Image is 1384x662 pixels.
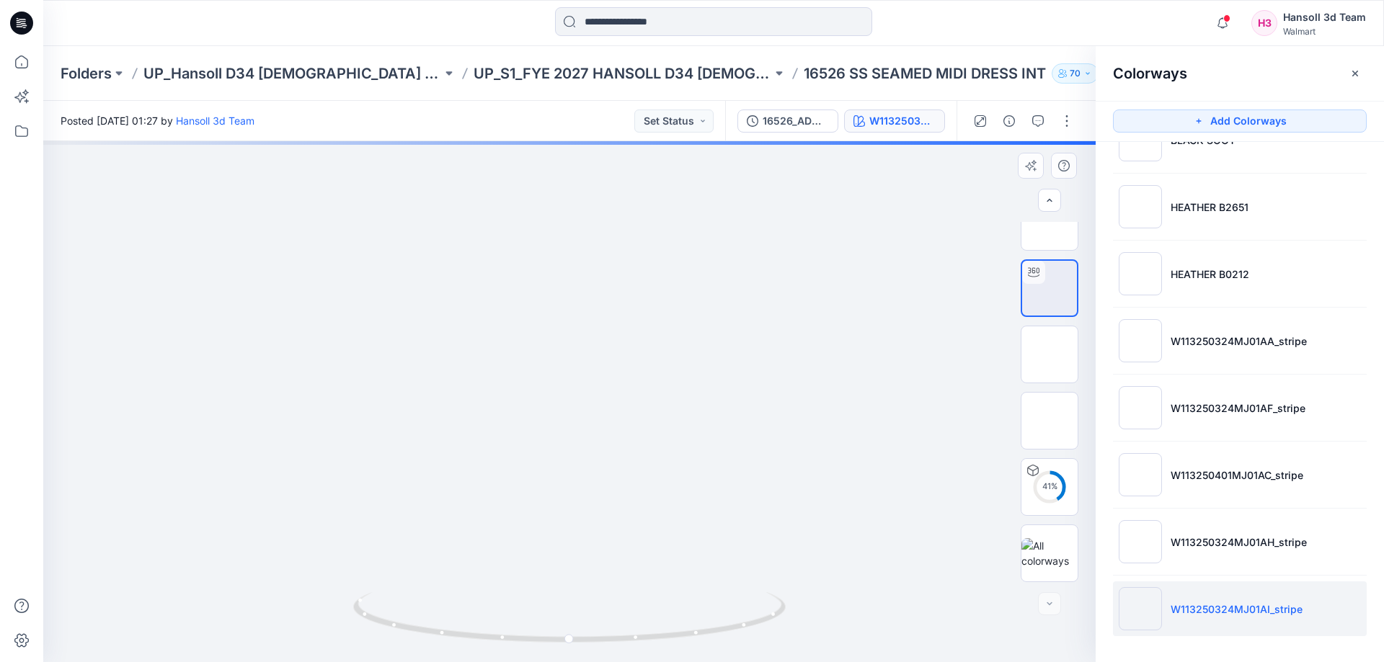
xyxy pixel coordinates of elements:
a: UP_Hansoll D34 [DEMOGRAPHIC_DATA] Dresses [143,63,442,84]
div: Hansoll 3d Team [1283,9,1366,26]
div: 16526_ADM_TT SS SEAMED MIDI DRESS [763,113,829,129]
p: W113250324MJ01AF_stripe [1171,401,1305,416]
a: UP_S1_FYE 2027 HANSOLL D34 [DEMOGRAPHIC_DATA] DRESSES [474,63,772,84]
button: Details [998,109,1021,133]
button: 70 [1052,63,1099,84]
img: W113250324MJ01AF_stripe [1119,386,1162,429]
img: HEATHER B2651 [1119,185,1162,228]
h2: Colorways [1113,65,1187,82]
p: 16526 SS SEAMED MIDI DRESS INT [804,63,1046,84]
div: W113250324MJ01AI_stripe [869,113,936,129]
a: Hansoll 3d Team [176,115,254,127]
div: H3 [1251,10,1277,36]
div: 41 % [1032,480,1067,493]
span: Posted [DATE] 01:27 by [61,113,254,128]
img: W113250324MJ01AI_stripe [1119,587,1162,630]
button: 16526_ADM_TT SS SEAMED MIDI DRESS [737,109,838,133]
p: W113250324MJ01AA_stripe [1171,334,1307,349]
p: HEATHER B0212 [1171,267,1249,282]
p: W113250324MJ01AH_stripe [1171,534,1307,550]
a: Folders [61,63,112,84]
button: W113250324MJ01AI_stripe [844,109,945,133]
img: HEATHER B0212 [1119,252,1162,295]
img: W113250401MJ01AC_stripe [1119,453,1162,496]
button: Add Colorways [1113,109,1367,133]
p: HEATHER B2651 [1171,200,1248,215]
p: W113250401MJ01AC_stripe [1171,468,1303,483]
img: W113250324MJ01AA_stripe [1119,319,1162,362]
p: 70 [1070,66,1081,81]
div: Walmart [1283,26,1366,37]
img: All colorways [1021,538,1078,568]
img: W113250324MJ01AH_stripe [1119,520,1162,563]
p: W113250324MJ01AI_stripe [1171,601,1303,617]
